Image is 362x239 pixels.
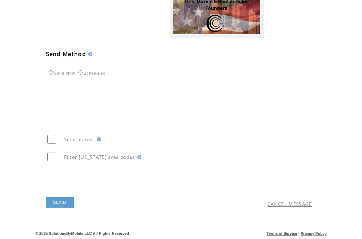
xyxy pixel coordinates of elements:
a: Terms of Service [267,231,297,236]
a: Privacy Policy [301,231,327,236]
input: Send Now [49,70,53,75]
img: help.gif [86,52,92,56]
img: help.gif [95,137,101,141]
img: help.gif [135,155,141,159]
span: Send as test [64,136,95,142]
span: Filter [US_STATE] area codes [64,154,135,160]
input: Scheduled [78,70,83,75]
a: SEND [46,197,74,208]
label: Scheduled [77,71,106,75]
span: © 2025 SolutionsByMobile LLC All Rights Reserved [36,231,129,236]
span: | [298,231,299,236]
label: Send Now [47,71,75,75]
span: Send Method [46,50,86,58]
a: CANCEL MESSAGE [268,201,312,207]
